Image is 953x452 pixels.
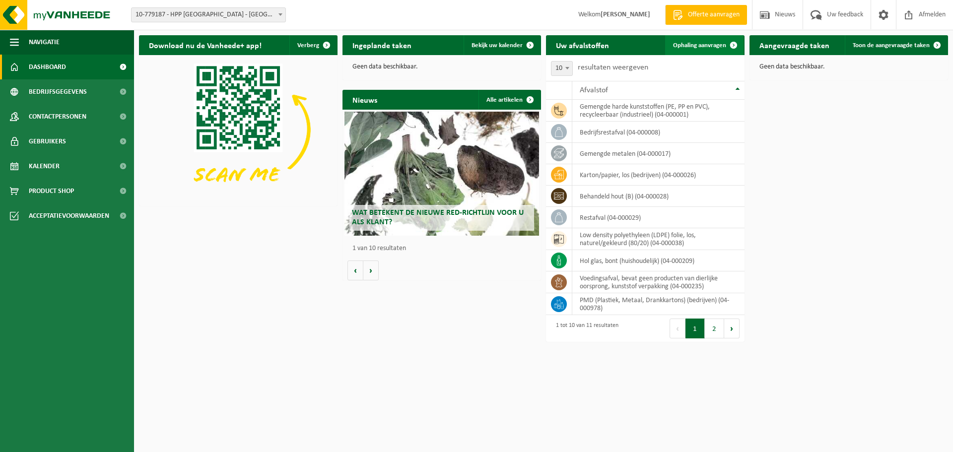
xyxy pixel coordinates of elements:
[551,61,573,76] span: 10
[352,245,536,252] p: 1 van 10 resultaten
[572,250,745,271] td: hol glas, bont (huishoudelijk) (04-000209)
[139,35,272,55] h2: Download nu de Vanheede+ app!
[29,30,60,55] span: Navigatie
[29,203,109,228] span: Acceptatievoorwaarden
[572,228,745,250] td: low density polyethyleen (LDPE) folie, los, naturel/gekleurd (80/20) (04-000038)
[29,79,87,104] span: Bedrijfsgegevens
[546,35,619,55] h2: Uw afvalstoffen
[347,260,363,280] button: Vorige
[478,90,540,110] a: Alle artikelen
[551,318,618,339] div: 1 tot 10 van 11 resultaten
[572,100,745,122] td: gemengde harde kunststoffen (PE, PP en PVC), recycleerbaar (industrieel) (04-000001)
[29,154,60,179] span: Kalender
[342,35,421,55] h2: Ingeplande taken
[342,90,387,109] h2: Nieuws
[131,7,286,22] span: 10-779187 - HPP BELGIUM - LEVAL-TRAHEGNIES
[572,271,745,293] td: voedingsafval, bevat geen producten van dierlijke oorsprong, kunststof verpakking (04-000235)
[601,11,650,18] strong: [PERSON_NAME]
[29,129,66,154] span: Gebruikers
[352,64,531,70] p: Geen data beschikbaar.
[29,179,74,203] span: Product Shop
[578,64,648,71] label: resultaten weergeven
[705,319,724,338] button: 2
[685,10,742,20] span: Offerte aanvragen
[759,64,938,70] p: Geen data beschikbaar.
[665,5,747,25] a: Offerte aanvragen
[472,42,523,49] span: Bekijk uw kalender
[132,8,285,22] span: 10-779187 - HPP BELGIUM - LEVAL-TRAHEGNIES
[551,62,572,75] span: 10
[749,35,839,55] h2: Aangevraagde taken
[289,35,337,55] button: Verberg
[670,319,685,338] button: Previous
[845,35,947,55] a: Toon de aangevraagde taken
[297,42,319,49] span: Verberg
[580,86,608,94] span: Afvalstof
[724,319,740,338] button: Next
[572,293,745,315] td: PMD (Plastiek, Metaal, Drankkartons) (bedrijven) (04-000978)
[572,122,745,143] td: bedrijfsrestafval (04-000008)
[673,42,726,49] span: Ophaling aanvragen
[29,55,66,79] span: Dashboard
[464,35,540,55] a: Bekijk uw kalender
[363,260,379,280] button: Volgende
[29,104,86,129] span: Contactpersonen
[665,35,744,55] a: Ophaling aanvragen
[572,143,745,164] td: gemengde metalen (04-000017)
[572,207,745,228] td: restafval (04-000029)
[572,164,745,186] td: karton/papier, los (bedrijven) (04-000026)
[139,55,338,204] img: Download de VHEPlus App
[572,186,745,207] td: behandeld hout (B) (04-000028)
[685,319,705,338] button: 1
[853,42,930,49] span: Toon de aangevraagde taken
[344,112,539,236] a: Wat betekent de nieuwe RED-richtlijn voor u als klant?
[352,209,524,226] span: Wat betekent de nieuwe RED-richtlijn voor u als klant?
